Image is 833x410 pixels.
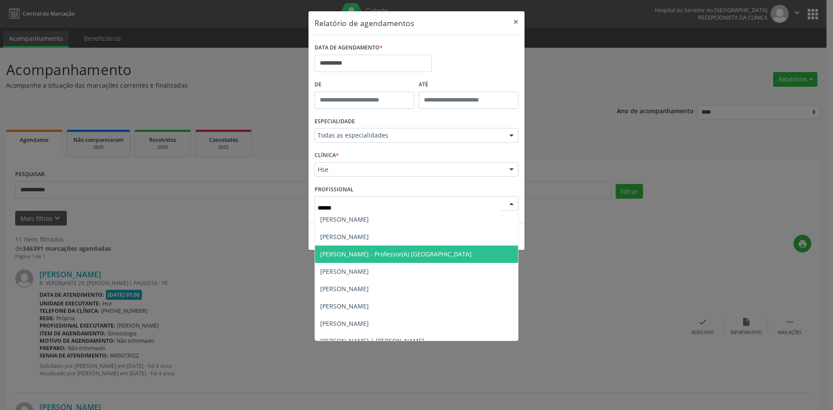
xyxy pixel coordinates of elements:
span: [PERSON_NAME] [320,319,369,328]
span: [PERSON_NAME] [320,267,369,276]
span: [PERSON_NAME] - Professor(A) [GEOGRAPHIC_DATA] [320,250,472,258]
h5: Relatório de agendamentos [315,17,414,29]
label: PROFISSIONAL [315,183,354,196]
span: [PERSON_NAME] [320,233,369,241]
label: ATÉ [419,78,518,92]
label: CLÍNICA [315,149,339,162]
span: [PERSON_NAME] [320,302,369,310]
span: [PERSON_NAME] [320,285,369,293]
button: Close [507,11,525,33]
label: ESPECIALIDADE [315,115,355,128]
span: [PERSON_NAME] | [PERSON_NAME] [320,337,424,345]
span: Todas as especialidades [318,131,501,140]
span: Hse [318,165,501,174]
label: DATA DE AGENDAMENTO [315,41,383,55]
span: [PERSON_NAME] [320,215,369,223]
label: De [315,78,414,92]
